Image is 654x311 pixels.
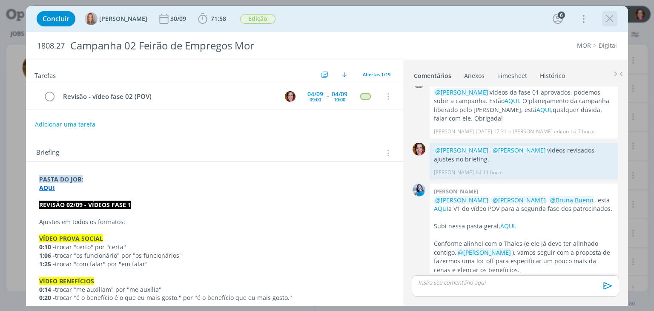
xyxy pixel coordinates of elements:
a: AQUI [39,184,55,192]
span: @[PERSON_NAME] [493,146,546,154]
p: vídeos da fase 01 aprovados, podemos subir a campanha. Estão . O planejamento da campanha liberad... [434,88,614,123]
span: há 7 horas [571,128,596,135]
a: AQUI, [536,106,553,114]
a: Histórico [539,68,565,80]
p: Conforme alinhei com o Thales (e ele já deve ter alinhado contigo, ), vamos seguir com a proposta... [434,239,614,274]
strong: 1:25 - [39,260,55,268]
div: 30/09 [170,16,188,22]
span: @[PERSON_NAME] [493,196,546,204]
p: , está a V1 do vídeo POV para a segunda fase dos patrocinados. [434,196,614,213]
div: Anexos [464,72,485,80]
div: 04/09 [307,91,323,97]
p: trocar "me auxiliam" por "me auxilia" [39,285,390,294]
span: [PERSON_NAME] [99,16,147,22]
span: 71:58 [211,14,226,23]
a: Comentários [413,68,452,80]
span: 1808.27 [37,41,65,51]
p: [PERSON_NAME] [434,128,474,135]
p: Subi nessa pasta geral, . [434,222,614,230]
strong: 0:10 - [39,243,55,251]
button: Edição [240,14,276,24]
div: dialog [26,6,628,306]
span: @[PERSON_NAME] [435,146,488,154]
span: @[PERSON_NAME] [458,248,511,256]
div: 6 [558,12,565,19]
button: A[PERSON_NAME] [85,12,147,25]
span: @[PERSON_NAME] [435,88,488,96]
strong: VÍDEO PROVA SOCIAL [39,234,103,242]
p: trocar "certo" por "certa" [39,243,390,251]
span: @Bruna Bueno [550,196,593,204]
span: e [PERSON_NAME] editou [508,128,569,135]
button: 71:58 [196,12,228,26]
a: AQUI [500,222,515,230]
a: AQUI [505,97,519,105]
span: [DATE] 17:31 [476,128,507,135]
span: -- [326,93,329,99]
div: Campanha 02 Feirão de Empregos Mor [66,35,372,56]
a: MOR [577,41,591,49]
span: há 11 horas [476,169,504,176]
strong: 1:06 - [39,251,55,259]
strong: PASTA DO JOB: [39,175,83,183]
strong: 0:20 - [39,294,55,302]
p: Ajustes em todos os formatos: [39,218,390,226]
a: Timesheet [497,68,528,80]
strong: 0:14 - [39,285,55,294]
p: trocar "com falar" por "em falar" [39,260,390,268]
img: E [413,184,425,196]
strong: VÍDEO BENEFÍCIOS [39,277,94,285]
span: Abertas 1/19 [363,71,390,78]
img: arrow-down.svg [342,72,347,77]
span: Briefing [36,147,59,158]
button: B [284,90,297,103]
p: trocar "os funcionário" por "os funcionários" [39,251,390,260]
a: Digital [599,41,617,49]
div: 10:00 [334,97,345,102]
div: 09:00 [310,97,321,102]
button: Concluir [37,11,75,26]
img: A [85,12,98,25]
span: Tarefas [34,69,56,80]
a: AQUI [434,204,448,213]
span: Concluir [43,15,69,22]
img: B [285,91,295,102]
div: 04/09 [332,91,347,97]
button: 6 [551,12,565,26]
p: trocar "é o benefício é o que eu mais gosto." por "é o benefício que eu mais gosto." [39,294,390,302]
button: Adicionar uma tarefa [34,117,96,132]
span: Edição [240,14,275,24]
img: B [413,143,425,155]
span: @[PERSON_NAME] [435,196,488,204]
strong: REVISÃO 02/09 - VÍDEOS FASE 1 [39,201,131,209]
div: Revisão - vídeo fase 02 (POV) [59,91,277,102]
p: [PERSON_NAME] [434,169,474,176]
b: [PERSON_NAME] [434,187,478,195]
p: vídeos revisados, ajustes no briefing. [434,146,614,164]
